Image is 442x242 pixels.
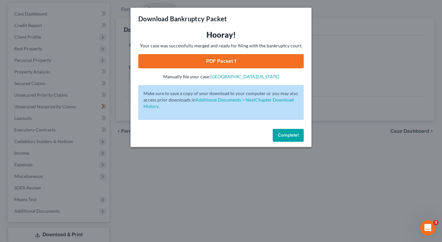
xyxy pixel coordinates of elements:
[420,220,436,236] iframe: Intercom live chat
[143,90,299,110] p: Make sure to save a copy of your download to your computer or you may also access prior downloads in
[138,73,304,80] p: Manually file your case:
[433,220,438,225] span: 3
[143,97,294,109] a: Additional Documents > NextChapter Download History.
[138,14,227,23] h3: Download Bankruptcy Packet
[138,30,304,40] h3: Hooray!
[278,132,299,138] span: Complete!
[210,74,279,79] a: [GEOGRAPHIC_DATA][US_STATE]
[138,43,304,49] p: Your case was successfully merged and ready for filing with the bankruptcy court.
[138,54,304,68] a: PDF Packet 1
[273,129,304,142] button: Complete!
